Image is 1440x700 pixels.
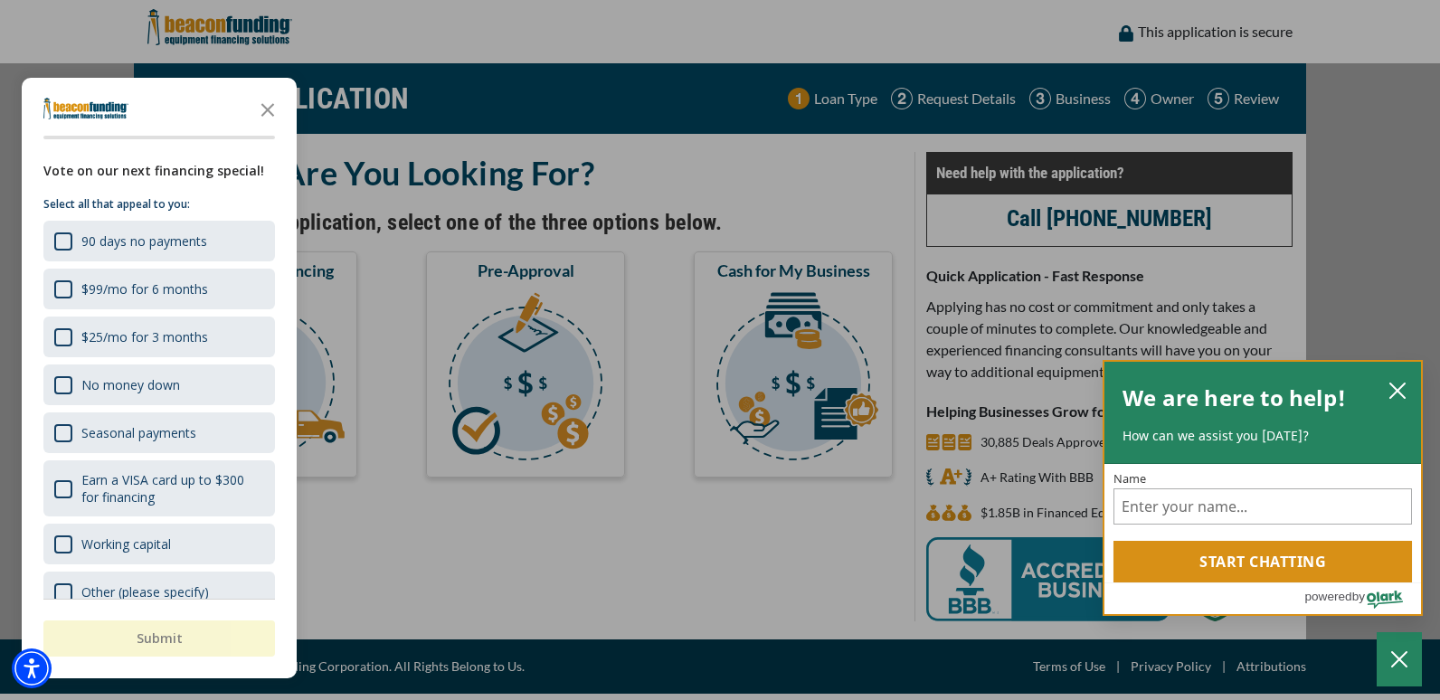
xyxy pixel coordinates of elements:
div: olark chatbox [1103,360,1423,617]
span: powered [1304,585,1351,608]
div: $25/mo for 3 months [43,317,275,357]
a: Powered by Olark - open in a new tab [1304,583,1421,614]
div: Earn a VISA card up to $300 for financing [43,460,275,516]
div: 90 days no payments [43,221,275,261]
div: Working capital [81,535,171,553]
div: Accessibility Menu [12,648,52,688]
button: close chatbox [1383,377,1412,402]
p: Select all that appeal to you: [43,195,275,213]
div: No money down [81,376,180,393]
div: No money down [43,364,275,405]
button: Start chatting [1113,541,1412,582]
p: How can we assist you [DATE]? [1123,427,1403,445]
div: $25/mo for 3 months [81,328,208,345]
div: Vote on our next financing special! [43,161,275,181]
div: Working capital [43,524,275,564]
div: Survey [22,78,297,678]
button: Close the survey [250,90,286,127]
div: Other (please specify) [81,583,209,601]
div: 90 days no payments [81,232,207,250]
div: Other (please specify) [43,572,275,612]
input: Name [1113,488,1412,525]
button: Close Chatbox [1377,632,1422,686]
span: by [1352,585,1365,608]
div: Earn a VISA card up to $300 for financing [81,471,264,506]
div: Seasonal payments [81,424,196,441]
button: Submit [43,620,275,657]
img: Company logo [43,98,128,119]
div: $99/mo for 6 months [43,269,275,309]
h2: We are here to help! [1123,380,1346,416]
label: Name [1113,473,1412,485]
div: $99/mo for 6 months [81,280,208,298]
div: Seasonal payments [43,412,275,453]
